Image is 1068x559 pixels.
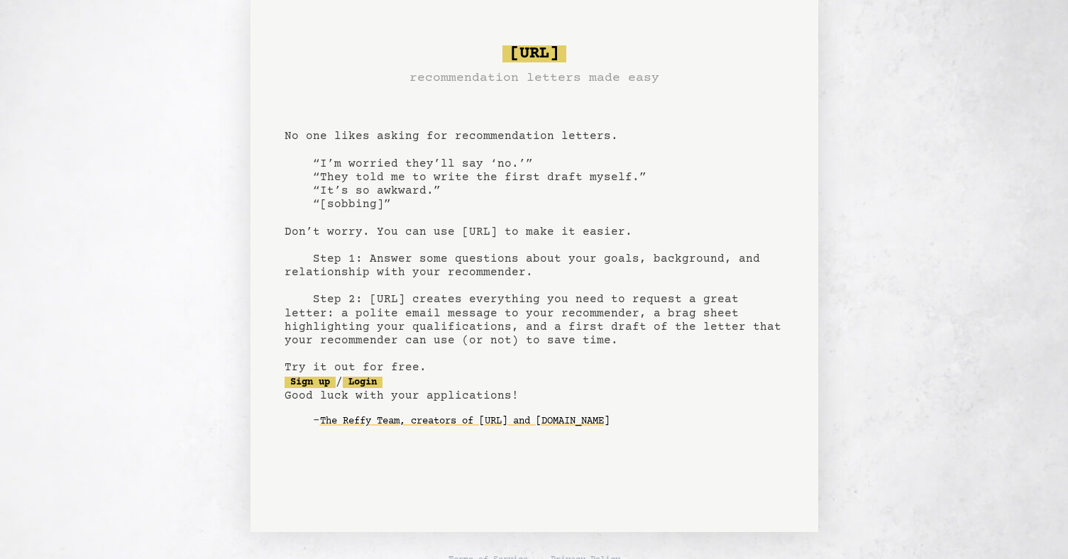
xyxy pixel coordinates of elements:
[285,377,336,388] a: Sign up
[409,68,659,88] h3: recommendation letters made easy
[285,40,784,455] pre: No one likes asking for recommendation letters. “I’m worried they’ll say ‘no.’” “They told me to ...
[343,377,382,388] a: Login
[313,414,784,428] div: -
[502,45,566,62] span: [URL]
[320,410,610,433] a: The Reffy Team, creators of [URL] and [DOMAIN_NAME]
